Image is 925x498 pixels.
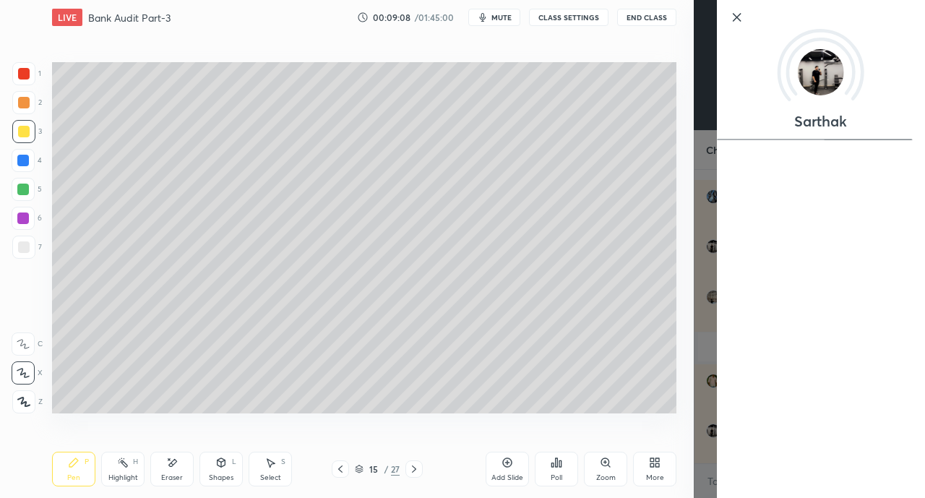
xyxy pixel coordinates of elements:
img: 9af7570a1e0142c1b1b4d89784adeb2c.jpg [798,49,844,95]
span: mute [491,12,512,22]
div: 4 [12,149,42,172]
button: CLASS SETTINGS [529,9,608,26]
div: Highlight [108,474,138,481]
div: C [12,332,43,356]
div: 7 [12,236,42,259]
div: 27 [391,463,400,476]
div: LIVE [52,9,82,26]
h4: Bank Audit Part-3 [88,11,171,25]
div: P [85,458,89,465]
div: Eraser [161,474,183,481]
div: Poll [551,474,562,481]
div: 1 [12,62,41,85]
div: animation [717,128,925,143]
div: Shapes [209,474,233,481]
div: Z [12,390,43,413]
div: / [384,465,388,473]
div: 5 [12,178,42,201]
div: X [12,361,43,385]
div: 3 [12,120,42,143]
button: mute [468,9,520,26]
button: End Class [617,9,676,26]
div: Pen [67,474,80,481]
div: L [232,458,236,465]
div: S [281,458,285,465]
div: 2 [12,91,42,114]
p: Sarthak [794,116,847,127]
div: Zoom [596,474,616,481]
div: More [646,474,664,481]
div: H [133,458,138,465]
div: 15 [366,465,381,473]
div: Select [260,474,281,481]
div: 6 [12,207,42,230]
div: Add Slide [491,474,523,481]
